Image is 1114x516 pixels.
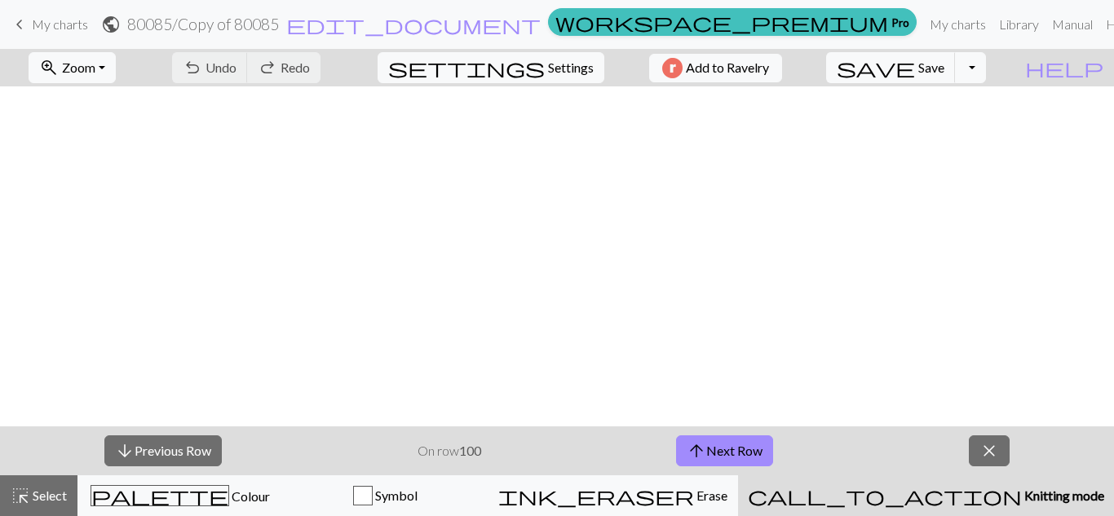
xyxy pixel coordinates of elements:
[686,58,769,78] span: Add to Ravelry
[32,16,88,32] span: My charts
[555,11,888,33] span: workspace_premium
[418,441,481,461] p: On row
[39,56,59,79] span: zoom_in
[1045,8,1099,41] a: Manual
[77,475,283,516] button: Colour
[649,54,782,82] button: Add to Ravelry
[676,435,773,466] button: Next Row
[979,439,999,462] span: close
[283,475,488,516] button: Symbol
[29,52,116,83] button: Zoom
[687,439,706,462] span: arrow_upward
[388,58,545,77] i: Settings
[548,8,917,36] a: Pro
[918,60,944,75] span: Save
[229,488,270,504] span: Colour
[662,58,683,78] img: Ravelry
[101,13,121,36] span: public
[498,484,694,507] span: ink_eraser
[115,439,135,462] span: arrow_downward
[388,56,545,79] span: settings
[748,484,1022,507] span: call_to_action
[1045,451,1098,500] iframe: chat widget
[1022,487,1104,503] span: Knitting mode
[91,484,228,507] span: palette
[694,487,727,503] span: Erase
[104,435,222,466] button: Previous Row
[923,8,992,41] a: My charts
[826,52,956,83] button: Save
[10,11,88,38] a: My charts
[1025,56,1103,79] span: help
[459,443,481,458] strong: 100
[127,15,279,33] h2: 80085 / Copy of 80085
[837,56,915,79] span: save
[10,13,29,36] span: keyboard_arrow_left
[378,52,604,83] button: SettingsSettings
[738,475,1114,516] button: Knitting mode
[992,8,1045,41] a: Library
[548,58,594,77] span: Settings
[488,475,738,516] button: Erase
[373,487,418,503] span: Symbol
[11,484,30,507] span: highlight_alt
[62,60,95,75] span: Zoom
[286,13,541,36] span: edit_document
[30,487,67,503] span: Select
